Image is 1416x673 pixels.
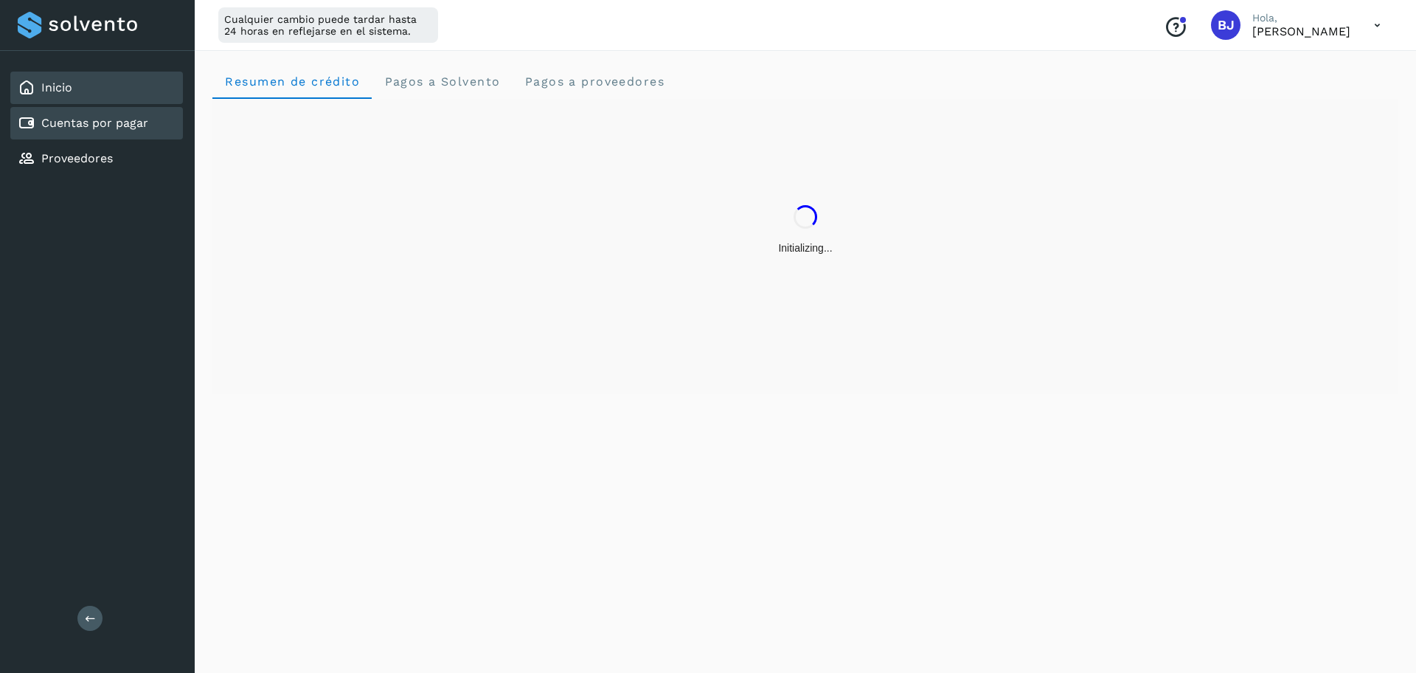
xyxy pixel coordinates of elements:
[383,75,500,89] span: Pagos a Solvento
[10,107,183,139] div: Cuentas por pagar
[41,80,72,94] a: Inicio
[41,151,113,165] a: Proveedores
[41,116,148,130] a: Cuentas por pagar
[1252,12,1350,24] p: Hola,
[1252,24,1350,38] p: Brayant Javier Rocha Martinez
[524,75,664,89] span: Pagos a proveedores
[218,7,438,43] div: Cualquier cambio puede tardar hasta 24 horas en reflejarse en el sistema.
[10,72,183,104] div: Inicio
[10,142,183,175] div: Proveedores
[224,75,360,89] span: Resumen de crédito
